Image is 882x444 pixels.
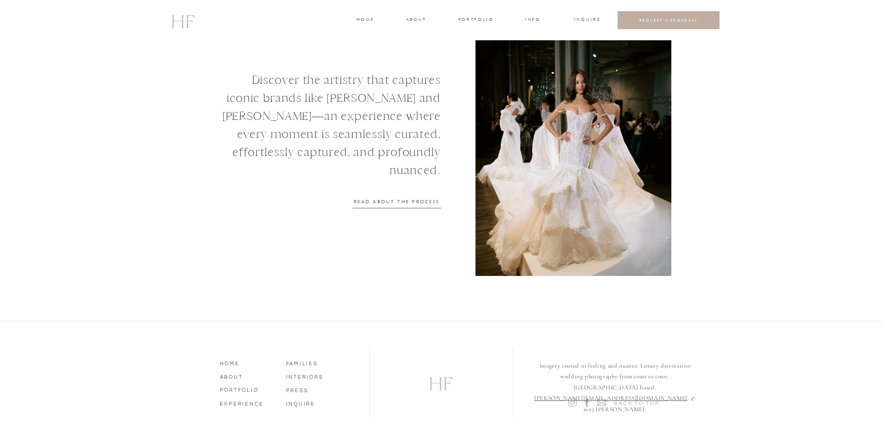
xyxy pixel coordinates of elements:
[406,16,425,25] a: about
[171,7,194,34] a: HF
[458,16,493,25] a: portfolio
[220,399,273,407] a: EXPERIENCE
[525,16,542,25] a: INFO
[574,16,599,25] a: INQUIRE
[400,369,482,396] a: HF
[220,372,273,380] a: ABOUT
[357,16,374,25] a: home
[286,372,339,380] a: INTERIORS
[353,198,441,204] a: READ ABOUT THE PROCESS
[532,361,699,394] p: Imagery rooted in feeling and nuance. Luxury destination wedding photography from coast to coast....
[220,385,273,393] a: PORTFOLIO
[534,394,688,402] a: [PERSON_NAME][EMAIL_ADDRESS][DOMAIN_NAME]
[286,358,339,367] a: FAMILIES
[220,358,273,367] a: HOME
[286,385,339,394] a: PRESS
[625,18,713,23] a: REQUEST A PROPOSAL
[219,71,441,162] h1: Discover the artistry that captures iconic brands like [PERSON_NAME] and [PERSON_NAME]—an experie...
[286,399,339,407] a: INQUIRE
